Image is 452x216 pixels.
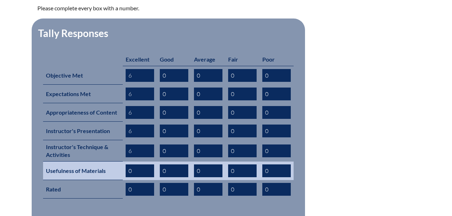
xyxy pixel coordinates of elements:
[191,53,225,66] th: Average
[259,53,294,66] th: Poor
[37,27,109,39] legend: Tally Responses
[123,53,157,66] th: Excellent
[43,66,123,85] th: Objective Met
[43,85,123,103] th: Expectations Met
[43,162,123,180] th: Usefulness of Materials
[43,103,123,122] th: Appropriateness of Content
[43,140,123,162] th: Instructor's Technique & Activities
[43,180,123,199] th: Rated
[225,53,259,66] th: Fair
[37,4,288,13] p: Please complete every box with a number.
[43,122,123,140] th: Instructor's Presentation
[157,53,191,66] th: Good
